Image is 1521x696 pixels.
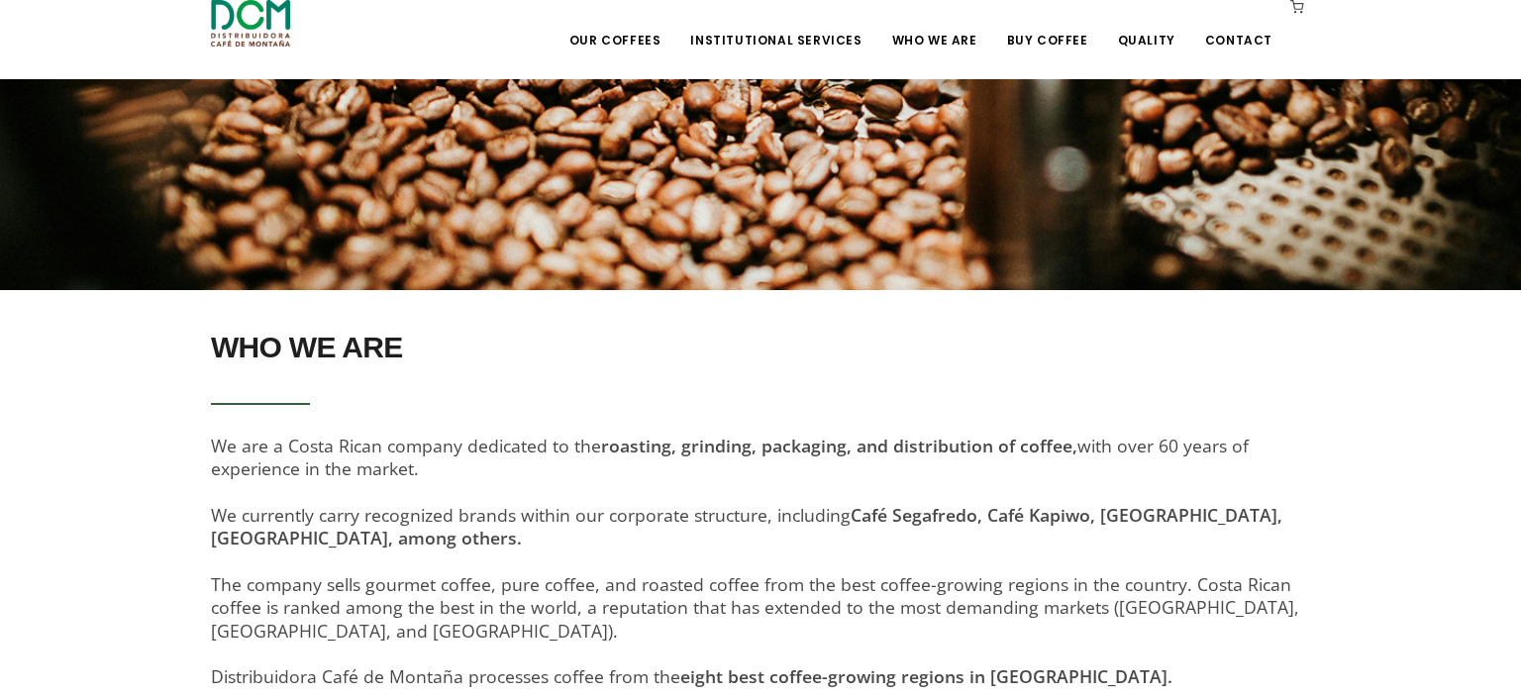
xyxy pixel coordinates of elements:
[211,503,851,527] font: We currently carry recognized brands within our corporate structure, including
[892,32,977,49] font: Who We Are
[211,434,1249,480] font: with over 60 years of experience in the market.
[211,572,1299,643] font: The company sells gourmet coffee, pure coffee, and roasted coffee from the best coffee-growing re...
[1106,2,1187,49] a: Quality
[880,2,989,49] a: Who We Are
[601,434,1077,457] font: roasting, grinding, packaging, and distribution of coffee,
[569,32,661,49] font: Our Coffees
[211,331,403,363] font: WHO WE ARE
[1193,2,1284,49] a: Contact
[1007,32,1088,49] font: Buy Coffee
[211,503,1282,549] font: Café Segafredo, Café Kapiwo, [GEOGRAPHIC_DATA], [GEOGRAPHIC_DATA], among others.
[211,664,680,688] font: Distribuidora Café de Montaña processes coffee from the
[680,664,1172,688] font: eight best coffee-growing regions in [GEOGRAPHIC_DATA].
[690,32,862,49] font: Institutional Services
[1118,32,1175,49] font: Quality
[678,2,873,49] a: Institutional Services
[211,434,601,457] font: We are a Costa Rican company dedicated to the
[995,2,1100,49] a: Buy Coffee
[1205,32,1272,49] font: Contact
[558,2,673,49] a: Our Coffees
